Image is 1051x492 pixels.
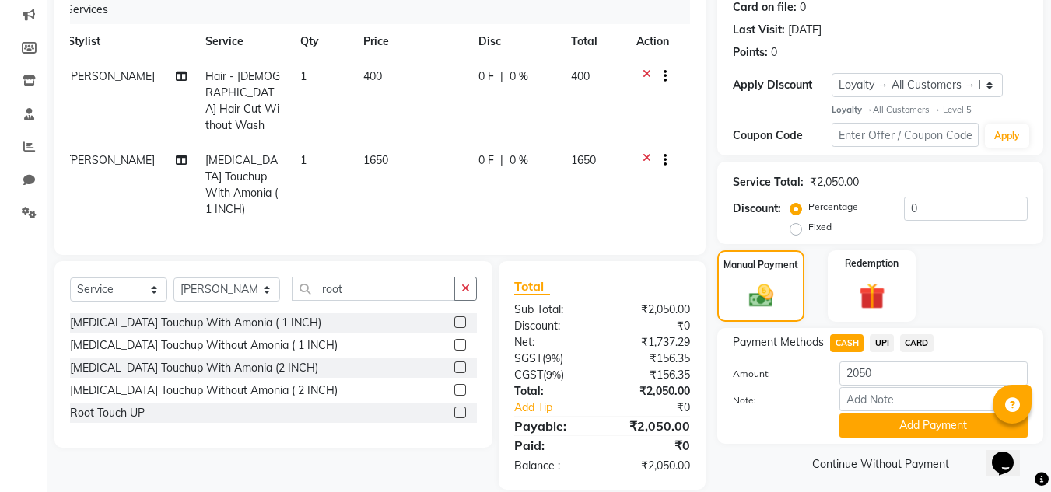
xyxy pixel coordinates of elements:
[503,436,602,455] div: Paid:
[851,280,893,312] img: _gift.svg
[70,360,318,376] div: [MEDICAL_DATA] Touchup With Amonia (2 INCH)
[571,153,596,167] span: 1650
[832,103,1028,117] div: All Customers → Level 5
[205,153,278,216] span: [MEDICAL_DATA] Touchup With Amonia ( 1 INCH)
[602,367,702,383] div: ₹156.35
[602,334,702,351] div: ₹1,737.29
[196,24,291,59] th: Service
[503,383,602,400] div: Total:
[546,368,561,381] span: 9%
[733,201,781,217] div: Discount:
[500,152,503,169] span: |
[733,127,831,144] div: Coupon Code
[986,430,1035,476] iframe: chat widget
[845,256,899,270] label: Redemption
[900,334,934,352] span: CARD
[70,337,338,354] div: [MEDICAL_DATA] Touchup Without Amonia ( 1 INCH)
[830,334,864,352] span: CASH
[721,393,827,407] label: Note:
[363,69,382,83] span: 400
[602,458,702,474] div: ₹2,050.00
[733,22,785,38] div: Last Visit:
[354,24,469,59] th: Price
[771,44,777,61] div: 0
[514,278,550,295] span: Total
[562,24,628,59] th: Total
[68,153,155,167] span: [PERSON_NAME]
[788,22,822,38] div: [DATE]
[808,220,832,234] label: Fixed
[733,44,768,61] div: Points:
[602,302,702,318] div: ₹2,050.00
[503,367,602,383] div: ( )
[808,200,858,214] label: Percentage
[503,458,602,474] div: Balance :
[733,334,824,351] span: Payment Methods
[545,352,560,365] span: 9%
[510,68,528,85] span: 0 %
[733,77,831,93] div: Apply Discount
[832,123,979,147] input: Enter Offer / Coupon Code
[205,69,280,132] span: Hair - [DEMOGRAPHIC_DATA] Hair Cut Without Wash
[602,318,702,334] div: ₹0
[721,367,827,381] label: Amount:
[503,417,602,435] div: Payable:
[832,104,873,115] strong: Loyalty →
[478,152,494,169] span: 0 F
[723,258,798,272] label: Manual Payment
[503,318,602,334] div: Discount:
[733,174,804,190] div: Service Total:
[300,153,307,167] span: 1
[291,24,354,59] th: Qty
[503,302,602,318] div: Sub Total:
[741,281,781,309] img: _cash.svg
[602,351,702,367] div: ₹156.35
[514,351,542,365] span: SGST
[839,361,1028,386] input: Amount
[68,69,155,83] span: [PERSON_NAME]
[870,334,894,352] span: UPI
[58,24,196,59] th: Stylist
[363,153,388,167] span: 1650
[292,277,455,301] input: Search or Scan
[571,69,590,83] span: 400
[602,383,702,400] div: ₹2,050.00
[627,24,678,59] th: Action
[503,351,602,367] div: ( )
[503,400,618,416] a: Add Tip
[720,456,1040,473] a: Continue Without Payment
[810,174,859,190] div: ₹2,050.00
[478,68,494,85] span: 0 F
[469,24,562,59] th: Disc
[619,400,702,416] div: ₹0
[70,315,321,331] div: [MEDICAL_DATA] Touchup With Amonia ( 1 INCH)
[602,417,702,435] div: ₹2,050.00
[70,405,145,421] div: Root Touch UP
[70,382,338,399] div: [MEDICAL_DATA] Touchup Without Amonia ( 2 INCH)
[602,436,702,455] div: ₹0
[985,124,1029,148] button: Apply
[839,387,1028,411] input: Add Note
[514,368,543,382] span: CGST
[510,152,528,169] span: 0 %
[500,68,503,85] span: |
[503,334,602,351] div: Net:
[839,413,1028,438] button: Add Payment
[300,69,307,83] span: 1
